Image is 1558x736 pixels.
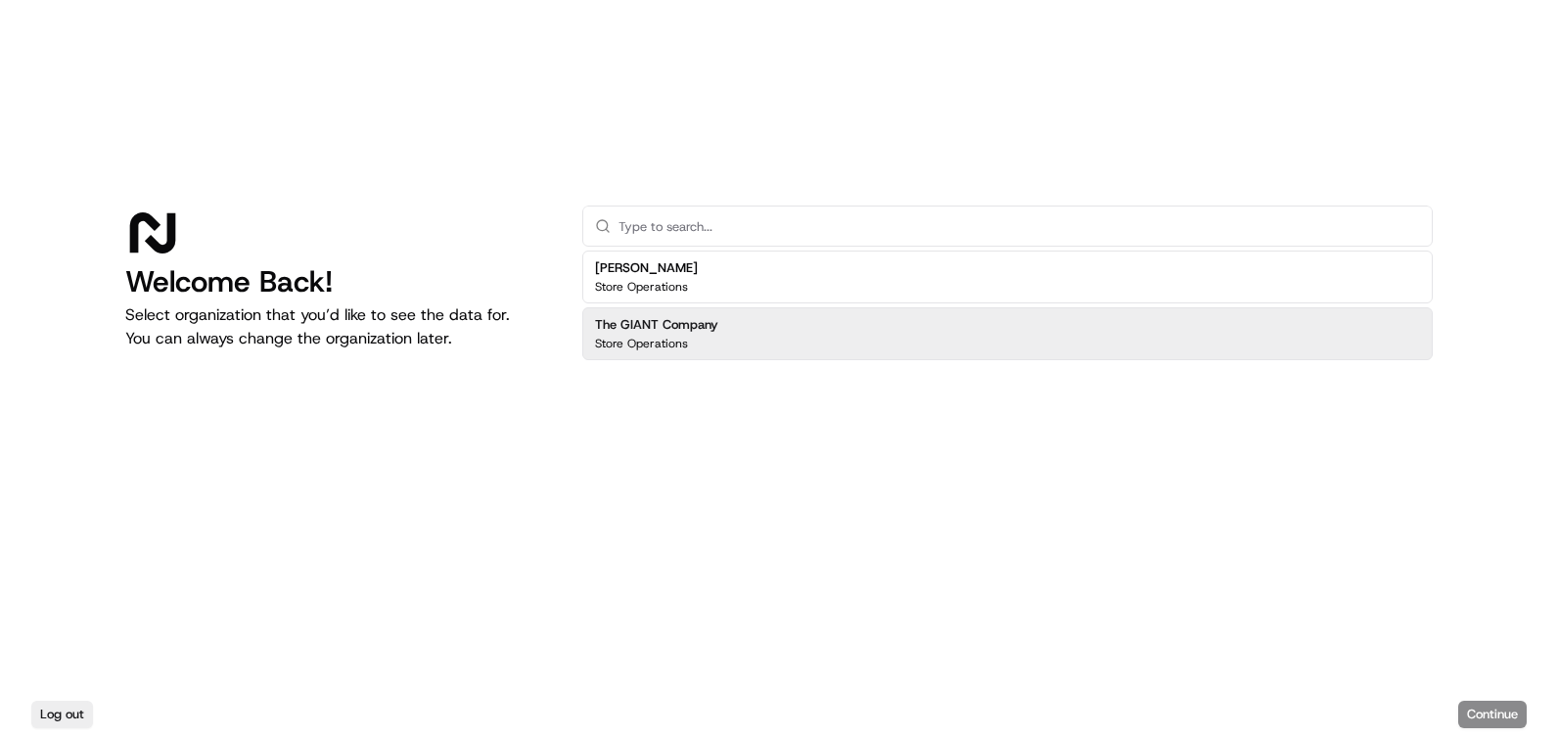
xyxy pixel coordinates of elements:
[582,247,1433,364] div: Suggestions
[595,259,698,277] h2: [PERSON_NAME]
[595,316,718,334] h2: The GIANT Company
[595,279,688,295] p: Store Operations
[619,207,1420,246] input: Type to search...
[31,701,93,728] button: Log out
[595,336,688,351] p: Store Operations
[125,264,551,299] h1: Welcome Back!
[125,303,551,350] p: Select organization that you’d like to see the data for. You can always change the organization l...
